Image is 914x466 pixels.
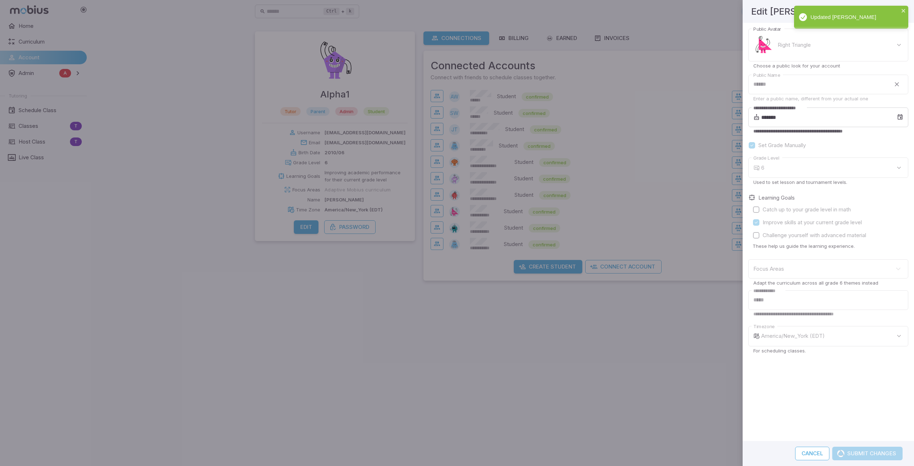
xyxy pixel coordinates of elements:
[901,8,906,15] button: close
[753,243,908,249] p: These help us guide the learning experience.
[753,72,780,79] label: Public Name
[778,41,811,49] p: Right Triangle
[753,62,903,69] p: Choose a public look for your account
[753,95,903,102] p: Enter a public name, different from your actual one
[753,155,779,161] label: Grade Level
[763,231,866,239] span: Challenge yourself with advanced material
[795,447,829,460] button: Cancel
[763,219,862,226] span: Improve skills at your current grade level
[751,4,844,19] h4: Edit [PERSON_NAME]
[794,6,908,29] div: Updated [PERSON_NAME]
[753,280,903,286] p: Adapt the curriculum across all grade 6 themes instead
[753,34,775,56] img: right-triangle.svg
[758,141,806,149] span: Set Grade Manually
[758,194,795,202] label: Learning Goals
[761,157,908,178] div: 6
[753,347,903,354] p: For scheduling classes.
[890,78,903,91] button: clear
[753,179,903,185] p: Used to set lesson and tournament levels.
[753,323,775,330] label: Timezone
[761,326,908,346] div: America/New_York (EDT)
[753,26,781,32] label: Public Avatar
[763,206,851,214] span: Catch up to your grade level in math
